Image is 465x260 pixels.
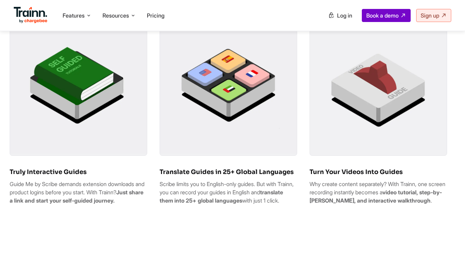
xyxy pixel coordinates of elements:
[421,12,439,19] span: Sign up
[10,17,147,154] img: Illustration of a book titled “self guided” | Scribe
[310,189,442,204] b: video tutorial, step-by-[PERSON_NAME], and interactive walkthrough
[63,12,85,19] span: Features
[310,17,447,154] img: llustration of a switch to toggle between
[160,189,283,204] b: translate them into 25+ global languages
[431,227,465,260] iframe: Chat Widget
[160,180,297,205] p: Scribe limits you to English-only guides. But with Trainn, you can record your guides in English ...
[337,12,352,19] span: Log in
[416,9,451,22] a: Sign up
[310,180,447,205] p: Why create content separately? With Trainn, one screen recording instantly becomes a .
[10,180,147,205] p: Guide Me by Scribe demands extension downloads and product logins before you start. With Trainn?
[160,17,297,154] img: Illustration of flags of 4 countries | Scribe Alternative
[310,168,447,176] h6: Turn Your Videos Into Guides
[10,168,147,176] h6: Truly Interactive Guides
[14,7,47,23] img: Trainn Logo
[362,9,411,22] a: Book a demo
[366,12,399,19] span: Book a demo
[147,12,164,19] a: Pricing
[10,189,143,204] b: Just share a link and start your self-guided journey.
[102,12,129,19] span: Resources
[324,9,356,22] a: Log in
[160,168,297,176] h6: Translate Guides in 25+ Global Languages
